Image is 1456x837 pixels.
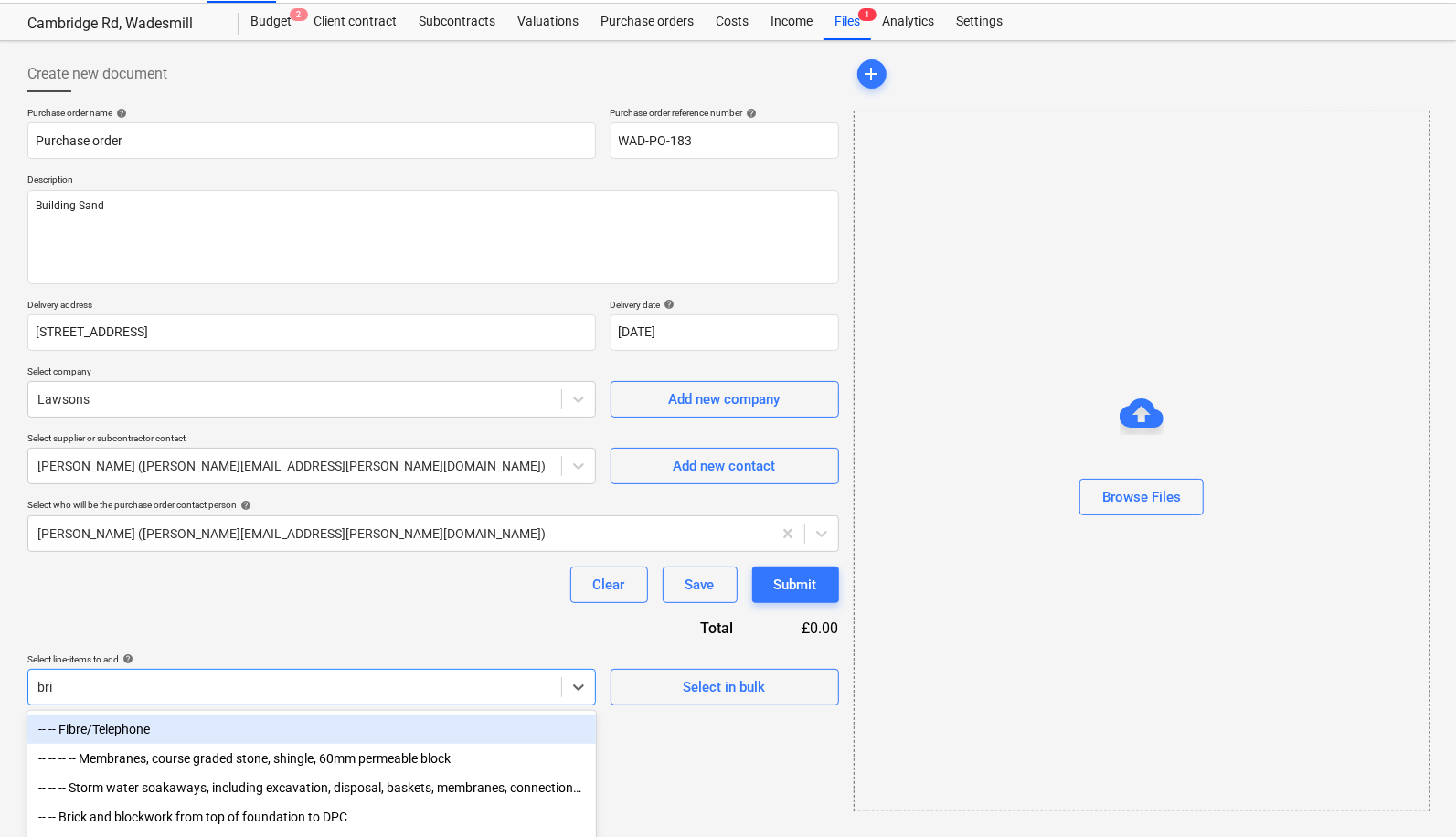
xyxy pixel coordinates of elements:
[611,107,839,119] div: Purchase order reference number
[27,802,596,832] div: -- -- Brick and blockwork from top of foundation to DPC
[27,715,596,744] div: -- -- Fibre/Telephone
[611,381,839,418] button: Add new company
[663,567,738,603] button: Save
[237,500,251,511] span: help
[27,773,596,802] div: -- -- -- Storm water soakaways, including excavation, disposal, baskets, membranes, connections a...
[119,653,133,664] span: help
[858,8,877,21] span: 1
[945,4,1014,40] a: Settings
[1102,485,1181,509] div: Browse Files
[684,675,766,699] div: Select in bulk
[611,122,839,159] input: Reference number
[506,4,590,40] a: Valuations
[601,618,762,639] div: Total
[408,4,506,40] a: Subcontracts
[27,432,596,448] p: Select supplier or subcontractor contact
[239,4,303,40] div: Budget
[1079,479,1204,515] button: Browse Files
[871,4,945,40] a: Analytics
[685,573,715,597] div: Save
[27,15,218,34] div: Cambridge Rd, Wadesmill
[27,653,596,665] div: Select line-items to add
[760,4,824,40] a: Income
[674,454,776,478] div: Add new contact
[593,573,625,597] div: Clear
[239,4,303,40] a: Budget2
[290,8,308,21] span: 2
[1365,749,1456,837] iframe: Chat Widget
[824,4,871,40] a: Files1
[669,387,781,411] div: Add new company
[570,567,648,603] button: Clear
[27,314,596,351] input: Delivery address
[824,4,871,40] div: Files
[27,107,596,119] div: Purchase order name
[303,4,408,40] a: Client contract
[611,669,839,705] button: Select in bulk
[112,108,127,119] span: help
[27,499,839,511] div: Select who will be the purchase order contact person
[611,299,839,311] div: Delivery date
[27,366,596,381] p: Select company
[743,108,758,119] span: help
[611,314,839,351] input: Delivery date not specified
[611,448,839,484] button: Add new contact
[590,4,705,40] a: Purchase orders
[854,111,1430,811] div: Browse Files
[27,63,167,85] span: Create new document
[705,4,760,40] a: Costs
[27,122,596,159] input: Document name
[27,174,839,189] p: Description
[661,299,675,310] span: help
[762,618,839,639] div: £0.00
[752,567,839,603] button: Submit
[27,190,839,284] textarea: Building Sand
[774,573,817,597] div: Submit
[27,299,596,314] p: Delivery address
[861,63,883,85] span: add
[27,744,596,773] div: -- -- -- -- Membranes, course graded stone, shingle, 60mm permeable block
